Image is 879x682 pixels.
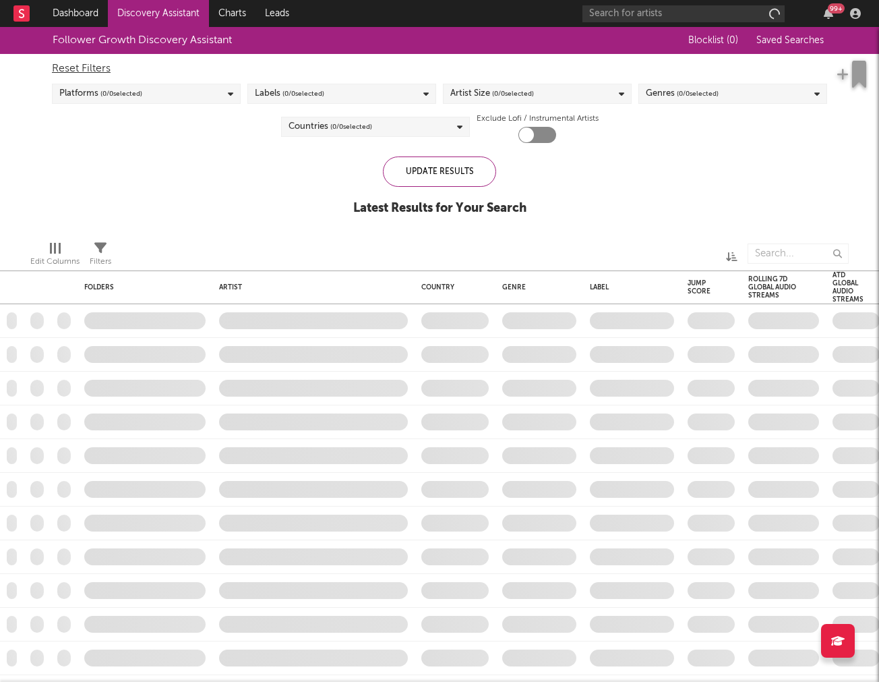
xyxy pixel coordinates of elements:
[90,254,111,270] div: Filters
[752,35,826,46] button: Saved Searches
[677,86,719,102] span: ( 0 / 0 selected)
[353,200,526,217] div: Latest Results for Your Search
[688,36,738,45] span: Blocklist
[450,86,534,102] div: Artist Size
[84,283,185,291] div: Folders
[828,3,845,13] div: 99 +
[289,119,372,135] div: Countries
[59,86,142,102] div: Platforms
[52,61,827,77] div: Reset Filters
[748,275,799,300] div: Rolling 7D Global Audio Streams
[90,237,111,276] div: Filters
[282,86,324,102] span: ( 0 / 0 selected)
[688,279,715,295] div: Jump Score
[100,86,142,102] span: ( 0 / 0 selected)
[383,157,496,187] div: Update Results
[255,86,324,102] div: Labels
[582,5,785,22] input: Search for artists
[646,86,719,102] div: Genres
[53,32,232,49] div: Follower Growth Discovery Assistant
[727,36,738,45] span: ( 0 )
[30,237,80,276] div: Edit Columns
[748,244,849,264] input: Search...
[824,8,833,19] button: 99+
[330,119,372,135] span: ( 0 / 0 selected)
[219,283,401,291] div: Artist
[590,283,667,291] div: Label
[502,283,570,291] div: Genre
[832,271,863,304] div: ATD Global Audio Streams
[477,111,599,127] label: Exclude Lofi / Instrumental Artists
[492,86,534,102] span: ( 0 / 0 selected)
[756,36,826,45] span: Saved Searches
[421,283,482,291] div: Country
[30,254,80,270] div: Edit Columns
